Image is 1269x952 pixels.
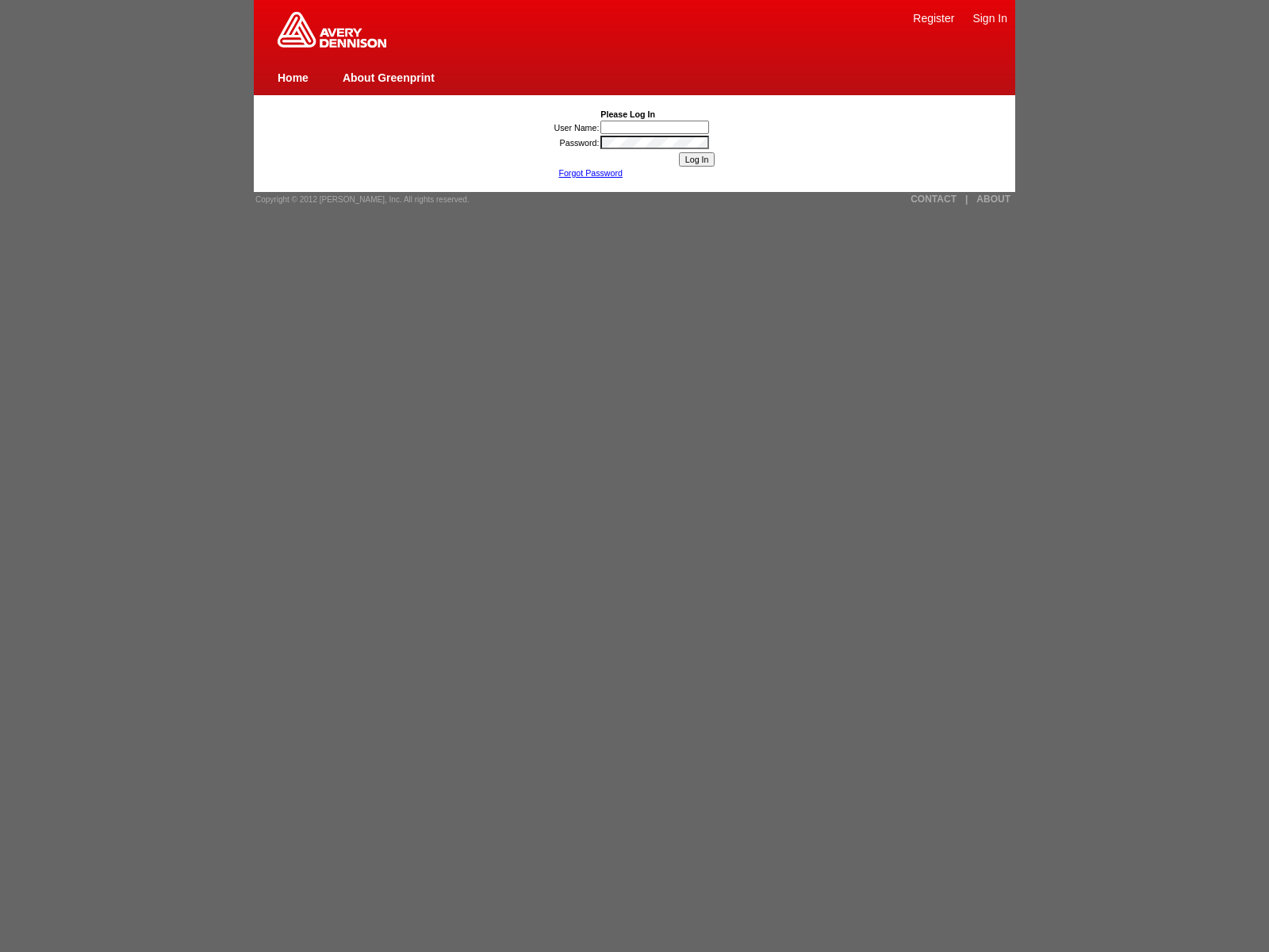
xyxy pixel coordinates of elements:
a: Forgot Password [558,168,623,178]
label: Password: [560,138,600,148]
a: | [965,194,968,205]
a: Sign In [972,12,1007,25]
a: ABOUT [976,194,1010,205]
a: About Greenprint [343,71,435,84]
img: Home [278,12,386,48]
b: Please Log In [600,109,655,119]
span: Copyright © 2012 [PERSON_NAME], Inc. All rights reserved. [255,195,470,204]
a: Register [913,12,954,25]
label: User Name: [554,123,600,132]
a: CONTACT [911,194,957,205]
a: Home [278,71,309,84]
a: Greenprint [278,40,386,49]
input: Log In [679,152,715,167]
